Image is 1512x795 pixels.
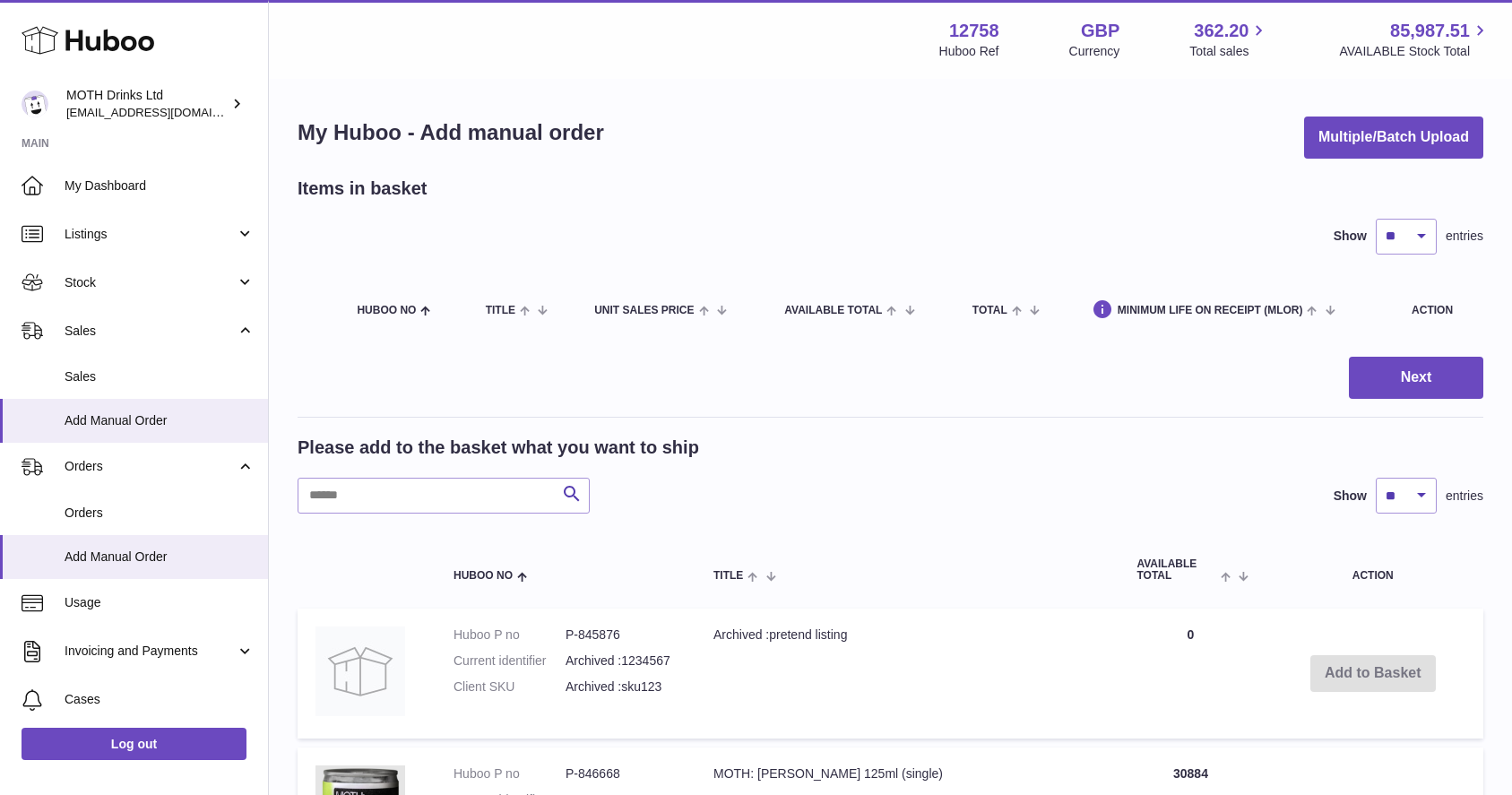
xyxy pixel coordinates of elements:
[972,305,1007,316] span: Total
[939,43,999,60] div: Huboo Ref
[65,691,255,708] span: Cases
[298,177,428,201] h2: Items in basket
[454,765,566,782] dt: Huboo P no
[1339,43,1490,60] span: AVAILABLE Stock Total
[566,626,678,644] dd: P-845876
[784,305,882,316] span: AVAILABLE Total
[65,549,255,566] span: Add Manual Order
[566,678,678,696] dd: Archived :sku123
[454,678,566,696] dt: Client SKU
[66,105,264,119] span: [EMAIL_ADDRESS][DOMAIN_NAME]
[65,323,236,340] span: Sales
[298,118,604,147] h1: My Huboo - Add manual order
[65,274,236,291] span: Stock
[1304,117,1483,159] button: Multiple/Batch Upload
[1390,19,1470,43] span: 85,987.51
[1446,228,1483,245] span: entries
[486,305,515,316] span: Title
[1412,305,1465,316] div: Action
[357,305,416,316] span: Huboo no
[949,19,999,43] strong: 12758
[66,87,228,121] div: MOTH Drinks Ltd
[1118,305,1303,316] span: Minimum Life On Receipt (MLOR)
[1262,540,1483,600] th: Action
[1446,488,1483,505] span: entries
[1136,558,1216,582] span: AVAILABLE Total
[65,412,255,429] span: Add Manual Order
[65,594,255,611] span: Usage
[713,570,743,582] span: Title
[65,177,255,194] span: My Dashboard
[454,570,513,582] span: Huboo no
[298,436,699,460] h2: Please add to the basket what you want to ship
[1339,19,1490,60] a: 85,987.51 AVAILABLE Stock Total
[22,728,246,760] a: Log out
[1334,228,1367,245] label: Show
[65,226,236,243] span: Listings
[65,505,255,522] span: Orders
[1334,488,1367,505] label: Show
[315,626,405,716] img: Archived :pretend listing
[1349,357,1483,399] button: Next
[566,652,678,670] dd: Archived :1234567
[65,458,236,475] span: Orders
[594,305,694,316] span: Unit Sales Price
[696,609,1119,739] td: Archived :pretend listing
[1189,43,1269,60] span: Total sales
[1189,19,1269,60] a: 362.20 Total sales
[1119,609,1262,739] td: 0
[1081,19,1119,43] strong: GBP
[1069,43,1120,60] div: Currency
[566,765,678,782] dd: P-846668
[1194,19,1248,43] span: 362.20
[454,626,566,644] dt: Huboo P no
[454,652,566,670] dt: Current identifier
[22,91,48,117] img: orders@mothdrinks.com
[65,643,236,660] span: Invoicing and Payments
[65,368,255,385] span: Sales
